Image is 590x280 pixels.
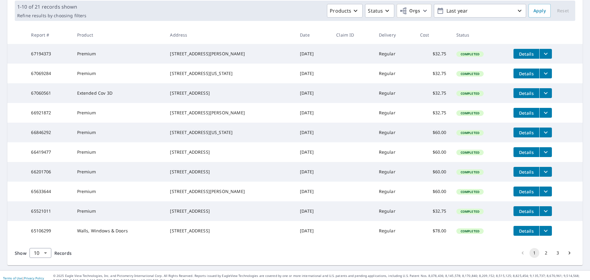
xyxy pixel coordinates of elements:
button: detailsBtn-66201706 [513,167,539,177]
td: Regular [374,221,415,241]
button: Go to page 2 [541,248,551,258]
button: Products [327,4,363,18]
span: Completed [457,170,483,174]
p: | [3,276,44,280]
td: [DATE] [295,142,331,162]
span: Details [517,189,536,195]
span: Completed [457,52,483,56]
td: 66201706 [26,162,72,182]
td: Walls, Windows & Doors [72,221,165,241]
button: filesDropdownBtn-66419477 [539,147,552,157]
td: 67194373 [26,44,72,64]
button: Apply [529,4,551,18]
td: 67069284 [26,64,72,83]
div: Show 10 records [29,248,51,258]
td: $32.75 [415,83,451,103]
td: Regular [374,142,415,162]
button: page 1 [529,248,539,258]
span: Details [517,149,536,155]
td: Regular [374,83,415,103]
th: Delivery [374,26,415,44]
td: Regular [374,44,415,64]
div: [STREET_ADDRESS] [170,149,290,155]
td: Regular [374,162,415,182]
span: Completed [457,111,483,115]
button: detailsBtn-67194373 [513,49,539,59]
span: Records [54,250,72,256]
td: $32.75 [415,44,451,64]
td: [DATE] [295,103,331,123]
span: Details [517,110,536,116]
span: Completed [457,209,483,214]
td: 65633644 [26,182,72,201]
button: Last year [434,4,526,18]
button: filesDropdownBtn-67060561 [539,88,552,98]
td: [DATE] [295,83,331,103]
td: $60.00 [415,162,451,182]
p: Products [330,7,351,14]
button: detailsBtn-66419477 [513,147,539,157]
button: detailsBtn-66921872 [513,108,539,118]
span: Details [517,90,536,96]
span: Completed [457,91,483,96]
td: $60.00 [415,142,451,162]
span: Details [517,51,536,57]
td: Regular [374,182,415,201]
td: 66921872 [26,103,72,123]
div: [STREET_ADDRESS][PERSON_NAME] [170,51,290,57]
span: Details [517,208,536,214]
th: Date [295,26,331,44]
td: $32.75 [415,103,451,123]
button: Go to page 3 [553,248,563,258]
button: detailsBtn-65106299 [513,226,539,236]
div: [STREET_ADDRESS] [170,90,290,96]
nav: pagination navigation [517,248,575,258]
td: 65106299 [26,221,72,241]
span: Details [517,228,536,234]
button: filesDropdownBtn-66846292 [539,128,552,137]
p: Last year [444,6,516,16]
td: Regular [374,123,415,142]
div: [STREET_ADDRESS] [170,169,290,175]
span: Show [15,250,26,256]
td: Premium [72,64,165,83]
td: Premium [72,182,165,201]
td: Premium [72,201,165,221]
td: 66419477 [26,142,72,162]
th: Claim ID [331,26,374,44]
td: Premium [72,44,165,64]
span: Details [517,130,536,136]
td: $60.00 [415,123,451,142]
button: detailsBtn-65521011 [513,206,539,216]
td: [DATE] [295,162,331,182]
button: filesDropdownBtn-65106299 [539,226,552,236]
td: [DATE] [295,123,331,142]
td: [DATE] [295,201,331,221]
td: 67060561 [26,83,72,103]
td: $32.75 [415,201,451,221]
td: [DATE] [295,182,331,201]
td: 65521011 [26,201,72,221]
td: 66846292 [26,123,72,142]
button: filesDropdownBtn-66201706 [539,167,552,177]
div: [STREET_ADDRESS][US_STATE] [170,129,290,136]
th: Product [72,26,165,44]
td: $60.00 [415,182,451,201]
span: Details [517,71,536,77]
span: Apply [533,7,546,15]
button: filesDropdownBtn-67194373 [539,49,552,59]
td: Premium [72,103,165,123]
button: Go to next page [564,248,574,258]
span: Details [517,169,536,175]
span: Completed [457,229,483,233]
td: $32.75 [415,64,451,83]
span: Completed [457,190,483,194]
button: filesDropdownBtn-66921872 [539,108,552,118]
button: filesDropdownBtn-65521011 [539,206,552,216]
span: Completed [457,72,483,76]
td: [DATE] [295,44,331,64]
p: Refine results by choosing filters [17,13,86,18]
td: Extended Cov 3D [72,83,165,103]
th: Address [165,26,295,44]
td: Premium [72,162,165,182]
